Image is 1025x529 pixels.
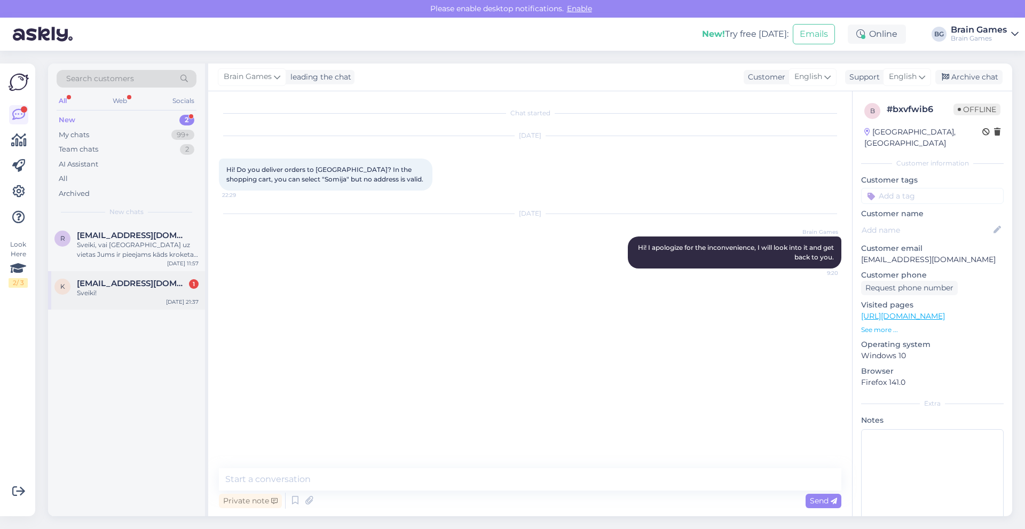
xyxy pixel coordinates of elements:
[861,399,1004,408] div: Extra
[9,72,29,92] img: Askly Logo
[189,279,199,289] div: 1
[861,350,1004,361] p: Windows 10
[887,103,953,116] div: # bxvfwib6
[861,299,1004,311] p: Visited pages
[861,243,1004,254] p: Customer email
[794,71,822,83] span: English
[59,144,98,155] div: Team chats
[951,26,1007,34] div: Brain Games
[59,115,75,125] div: New
[111,94,129,108] div: Web
[861,366,1004,377] p: Browser
[59,130,89,140] div: My chats
[180,144,194,155] div: 2
[861,175,1004,186] p: Customer tags
[222,191,262,199] span: 22:29
[870,107,875,115] span: b
[951,26,1019,43] a: Brain GamesBrain Games
[861,377,1004,388] p: Firefox 141.0
[170,94,196,108] div: Socials
[935,70,1003,84] div: Archive chat
[862,224,991,236] input: Add name
[219,108,841,118] div: Chat started
[889,71,917,83] span: English
[798,228,838,236] span: Brain Games
[810,496,837,506] span: Send
[219,494,282,508] div: Private note
[179,115,194,125] div: 2
[226,165,423,183] span: Hi! Do you deliver orders to [GEOGRAPHIC_DATA]? In the shopping cart, you can select "Somija" but...
[286,72,351,83] div: leading the chat
[109,207,144,217] span: New chats
[861,415,1004,426] p: Notes
[77,240,199,259] div: Sveiki, vai [GEOGRAPHIC_DATA] uz vietas Jums ir pieejams kāds kroketa komplekts?
[861,325,1004,335] p: See more ...
[848,25,906,44] div: Online
[702,29,725,39] b: New!
[861,254,1004,265] p: [EMAIL_ADDRESS][DOMAIN_NAME]
[744,72,785,83] div: Customer
[864,127,982,149] div: [GEOGRAPHIC_DATA], [GEOGRAPHIC_DATA]
[59,159,98,170] div: AI Assistant
[59,188,90,199] div: Archived
[219,131,841,140] div: [DATE]
[861,159,1004,168] div: Customer information
[66,73,134,84] span: Search customers
[861,339,1004,350] p: Operating system
[219,209,841,218] div: [DATE]
[861,281,958,295] div: Request phone number
[77,231,188,240] span: robertsbruveris@gmail.com
[564,4,595,13] span: Enable
[167,259,199,267] div: [DATE] 11:57
[861,270,1004,281] p: Customer phone
[59,173,68,184] div: All
[861,208,1004,219] p: Customer name
[9,278,28,288] div: 2 / 3
[845,72,880,83] div: Support
[861,188,1004,204] input: Add a tag
[798,269,838,277] span: 9:20
[77,279,188,288] span: kgb129129@gmail.com
[224,71,272,83] span: Brain Games
[932,27,947,42] div: BG
[9,240,28,288] div: Look Here
[60,282,65,290] span: k
[171,130,194,140] div: 99+
[60,234,65,242] span: r
[702,28,789,41] div: Try free [DATE]:
[861,311,945,321] a: [URL][DOMAIN_NAME]
[638,243,835,261] span: Hi! I apologize for the inconvenience, I will look into it and get back to you.
[793,24,835,44] button: Emails
[953,104,1000,115] span: Offline
[57,94,69,108] div: All
[951,34,1007,43] div: Brain Games
[77,288,199,298] div: Sveiki!
[166,298,199,306] div: [DATE] 21:37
